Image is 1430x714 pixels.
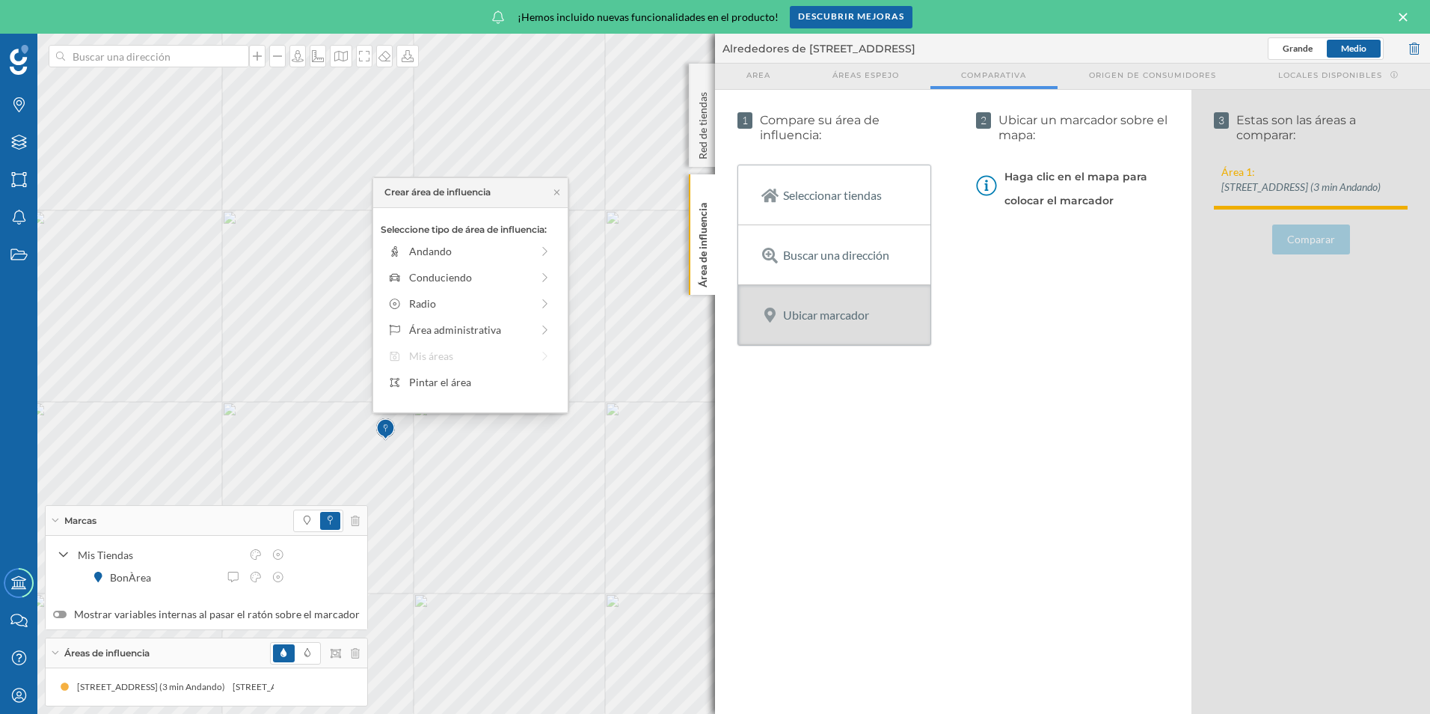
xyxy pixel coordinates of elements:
[760,113,931,143] h4: Compare su área de influencia:
[409,296,531,311] div: Radio
[409,269,531,285] div: Conduciendo
[961,70,1026,81] span: Comparativa
[409,374,552,390] div: Pintar el área
[53,607,360,622] label: Mostrar variables internas al pasar el ratón sobre el marcador
[409,322,531,338] div: Área administrativa
[998,113,1170,143] h4: Ubicar un marcador sobre el mapa:
[10,45,28,75] img: Geoblink Logo
[64,647,150,660] span: Áreas de influencia
[1221,165,1381,180] p: Área 1:
[1283,43,1313,54] span: Grande
[409,243,531,259] div: Andando
[737,112,752,129] span: 1
[1089,70,1216,81] span: Origen de consumidores
[110,570,159,585] div: BonÀrea
[1278,70,1382,81] span: Locales disponibles
[78,547,241,563] div: Mis Tiendas
[722,41,915,56] span: Alrededores de [STREET_ADDRESS]
[976,112,991,129] span: 2
[1214,112,1229,129] span: 3
[1341,43,1366,54] span: Medio
[64,514,96,528] span: Marcas
[783,248,889,263] p: Buscar una dirección
[1004,165,1170,213] span: Haga clic en el mapa para colocar el marcador
[832,70,899,81] span: Áreas espejo
[696,197,711,287] p: Área de influencia
[783,188,882,203] p: Seleccionar tiendas
[518,10,779,25] span: ¡Hemos incluido nuevas funcionalidades en el producto!
[384,186,491,199] div: Crear área de influencia
[376,415,395,445] img: Marker
[746,70,770,81] span: Area
[1221,180,1381,195] p: [STREET_ADDRESS] (3 min Andando)
[696,86,711,159] p: Red de tiendas
[381,223,560,237] p: Seleccione tipo de área de influencia:
[1236,113,1408,143] h4: Estas son las áreas a comparar:
[783,308,869,323] p: Ubicar marcador
[77,680,233,695] div: [STREET_ADDRESS] (3 min Andando)
[30,10,83,24] span: Soporte
[233,680,388,695] div: [STREET_ADDRESS] (3 min Andando)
